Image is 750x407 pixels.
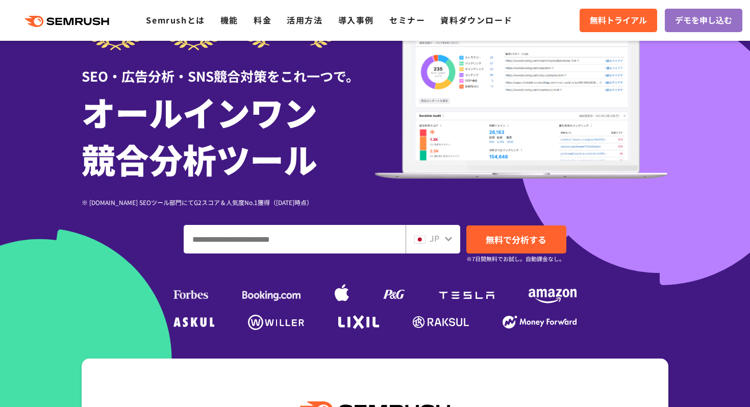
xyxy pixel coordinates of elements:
[580,9,657,32] a: 無料トライアル
[430,232,439,244] span: JP
[82,50,375,86] div: SEO・広告分析・SNS競合対策をこれ一つで。
[82,197,375,207] div: ※ [DOMAIN_NAME] SEOツール部門にてG2スコア＆人気度No.1獲得（[DATE]時点）
[82,88,375,182] h1: オールインワン 競合分析ツール
[590,14,647,27] span: 無料トライアル
[440,14,512,26] a: 資料ダウンロード
[466,254,565,264] small: ※7日間無料でお試し。自動課金なし。
[220,14,238,26] a: 機能
[466,225,566,253] a: 無料で分析する
[486,233,546,246] span: 無料で分析する
[665,9,742,32] a: デモを申し込む
[184,225,405,253] input: ドメイン、キーワードまたはURLを入力してください
[254,14,271,26] a: 料金
[389,14,425,26] a: セミナー
[146,14,205,26] a: Semrushとは
[287,14,322,26] a: 活用方法
[675,14,732,27] span: デモを申し込む
[338,14,374,26] a: 導入事例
